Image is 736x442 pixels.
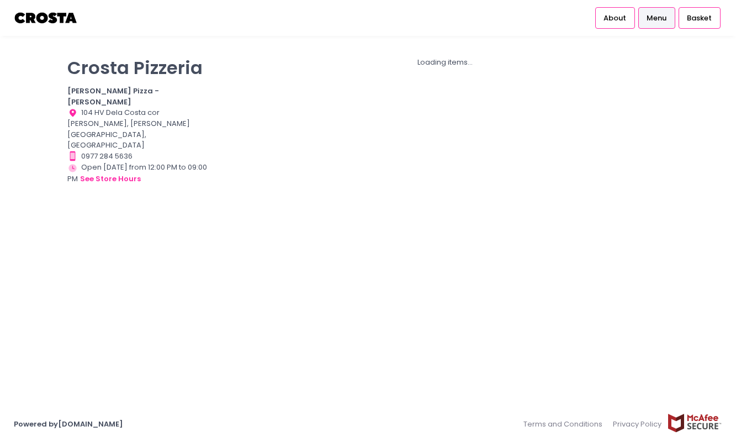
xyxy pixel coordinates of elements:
span: Basket [687,13,712,24]
img: mcafee-secure [667,413,722,433]
a: Terms and Conditions [523,413,608,435]
button: see store hours [80,173,141,185]
a: Privacy Policy [608,413,668,435]
div: Open [DATE] from 12:00 PM to 09:00 PM [67,162,208,185]
span: Menu [647,13,666,24]
div: 0977 284 5636 [67,151,208,162]
a: About [595,7,635,28]
img: logo [14,8,78,28]
span: About [603,13,626,24]
div: Loading items... [221,57,669,68]
a: Powered by[DOMAIN_NAME] [14,419,123,429]
div: 104 HV Dela Costa cor [PERSON_NAME], [PERSON_NAME][GEOGRAPHIC_DATA], [GEOGRAPHIC_DATA] [67,107,208,151]
a: Menu [638,7,675,28]
b: [PERSON_NAME] Pizza - [PERSON_NAME] [67,86,159,107]
p: Crosta Pizzeria [67,57,208,78]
